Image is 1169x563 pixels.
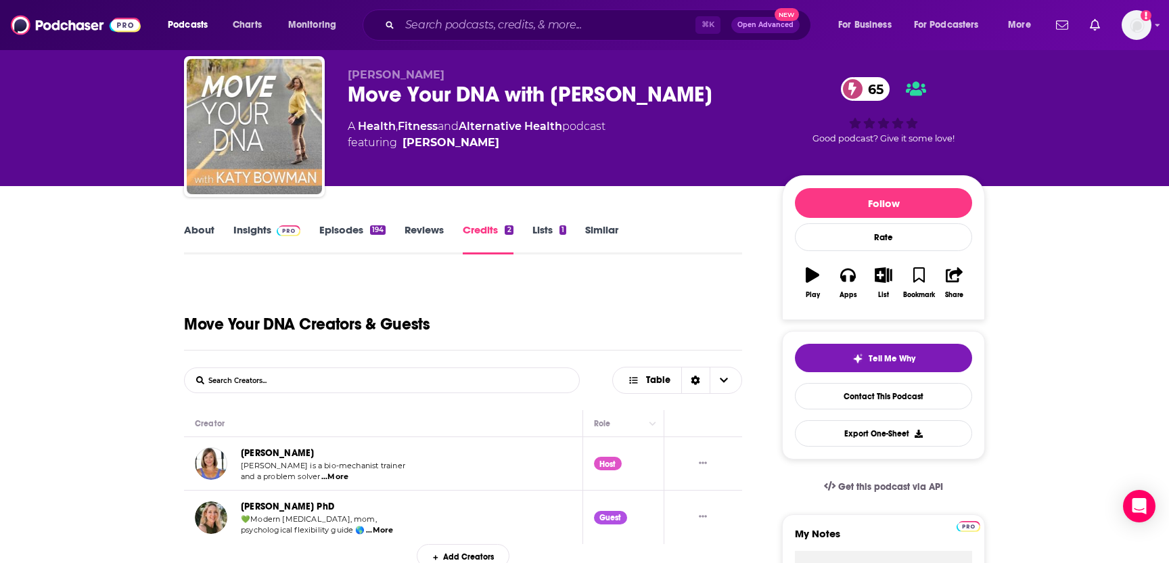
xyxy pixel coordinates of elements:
span: 💚Modern [MEDICAL_DATA], mom, [241,514,377,524]
img: Podchaser Pro [957,521,980,532]
a: Katy Bowman [403,135,499,151]
div: Search podcasts, credits, & more... [375,9,824,41]
div: Open Intercom Messenger [1123,490,1155,522]
span: For Podcasters [914,16,979,35]
a: Charts [224,14,270,36]
a: Reviews [405,223,444,254]
button: Choose View [612,367,742,394]
input: Search podcasts, credits, & more... [400,14,695,36]
button: open menu [158,14,225,36]
span: Good podcast? Give it some love! [812,133,955,143]
button: open menu [829,14,909,36]
span: ...More [366,525,393,536]
a: [PERSON_NAME] PhD [241,501,334,512]
a: Pro website [957,519,980,532]
div: 2 [505,225,513,235]
button: Play [795,258,830,307]
span: , [396,120,398,133]
button: Show More Button [693,457,712,471]
a: Contact This Podcast [795,383,972,409]
img: Diana Hill PhD [195,501,227,534]
span: [PERSON_NAME] is a bio-mechanist trainer [241,461,405,470]
a: Show notifications dropdown [1084,14,1105,37]
img: Podchaser - Follow, Share and Rate Podcasts [11,12,141,38]
div: Creator [195,415,225,432]
a: InsightsPodchaser Pro [233,223,300,254]
div: List [878,291,889,299]
button: List [866,258,901,307]
a: Similar [585,223,618,254]
img: Move Your DNA with Katy Bowman [187,59,322,194]
a: Lists1 [532,223,566,254]
a: [PERSON_NAME] [241,447,314,459]
button: Open AdvancedNew [731,17,800,33]
button: Column Actions [645,415,661,432]
span: New [775,8,799,21]
span: ⌘ K [695,16,720,34]
a: Alternative Health [459,120,562,133]
a: Health [358,120,396,133]
button: Follow [795,188,972,218]
a: Fitness [398,120,438,133]
a: About [184,223,214,254]
img: tell me why sparkle [852,353,863,364]
button: Export One-Sheet [795,420,972,447]
a: Credits2 [463,223,513,254]
span: ...More [321,472,348,482]
span: Get this podcast via API [838,481,943,493]
a: Episodes194 [319,223,386,254]
span: Open Advanced [737,22,794,28]
svg: Add a profile image [1141,10,1151,21]
button: open menu [279,14,354,36]
img: Podchaser Pro [277,225,300,236]
button: Bookmark [901,258,936,307]
span: Logged in as Rbaldwin [1122,10,1151,40]
span: Tell Me Why [869,353,915,364]
button: Show profile menu [1122,10,1151,40]
span: Table [646,376,670,385]
div: Role [594,415,613,432]
div: 194 [370,225,386,235]
div: Host [594,457,622,470]
div: Sort Direction [681,367,710,393]
span: Charts [233,16,262,35]
div: Play [806,291,820,299]
span: and a problem solver [241,472,320,481]
button: Apps [830,258,865,307]
span: and [438,120,459,133]
a: Show notifications dropdown [1051,14,1074,37]
span: psychological flexibility guide 🌎 [241,525,365,535]
h1: Move Your DNA Creators & Guests [184,314,430,334]
span: For Business [838,16,892,35]
a: Get this podcast via API [813,470,954,503]
button: open menu [905,14,999,36]
button: tell me why sparkleTell Me Why [795,344,972,372]
span: featuring [348,135,605,151]
button: Show More Button [693,510,712,524]
div: Bookmark [903,291,935,299]
span: More [1008,16,1031,35]
div: 65Good podcast? Give it some love! [782,68,985,152]
div: Rate [795,223,972,251]
span: Monitoring [288,16,336,35]
span: [PERSON_NAME] [348,68,444,81]
img: User Profile [1122,10,1151,40]
div: 1 [559,225,566,235]
div: Share [945,291,963,299]
label: My Notes [795,527,972,551]
button: open menu [999,14,1048,36]
span: Podcasts [168,16,208,35]
div: Guest [594,511,627,524]
div: A podcast [348,118,605,151]
a: 65 [841,77,890,101]
button: Share [937,258,972,307]
span: 65 [854,77,890,101]
img: Katy Bowman [195,447,227,480]
div: Apps [840,291,857,299]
